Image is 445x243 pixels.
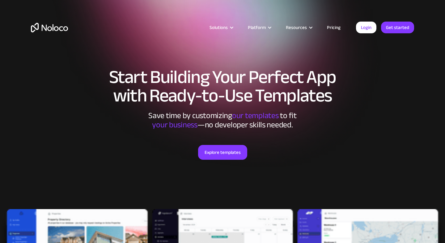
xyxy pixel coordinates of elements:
[319,23,348,31] a: Pricing
[198,145,247,160] a: Explore templates
[248,23,266,31] div: Platform
[356,22,376,33] a: Login
[31,68,414,105] h1: Start Building Your Perfect App with Ready-to-Use Templates
[210,23,228,31] div: Solutions
[31,23,68,32] a: home
[152,117,197,132] span: your business
[202,23,240,31] div: Solutions
[232,108,279,123] span: our templates
[278,23,319,31] div: Resources
[381,22,414,33] a: Get started
[240,23,278,31] div: Platform
[286,23,307,31] div: Resources
[130,111,315,130] div: Save time by customizing to fit ‍ —no developer skills needed.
